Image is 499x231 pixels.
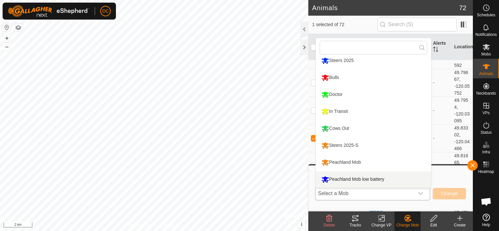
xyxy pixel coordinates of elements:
[316,137,431,154] li: Steers 2025-S
[388,34,409,60] th: Last Updated
[475,33,497,37] span: Notifications
[320,174,386,185] div: Peachland Mob low battery
[476,192,496,211] div: Open chat
[161,223,180,228] a: Contact Us
[459,3,466,13] span: 72
[312,21,378,28] span: 1 selected of 72
[452,69,473,97] td: 49.79667, -120.05752
[477,13,495,17] span: Schedules
[316,86,431,103] li: Doctor
[409,34,430,60] th: Battery
[452,34,473,60] th: Location
[316,69,431,86] li: Bulls
[316,53,431,69] li: Steers 2025
[482,223,490,227] span: Help
[342,222,368,228] div: Tracks
[452,124,473,152] td: 49.83302, -120.04466
[320,89,344,100] div: Doctor
[482,150,490,154] span: Infra
[320,123,351,134] div: Cows Out
[3,34,11,42] button: +
[316,154,431,171] li: Peachland Mob
[421,222,447,228] div: Edit
[316,120,431,137] li: Cows Out
[14,24,22,32] button: Map Layers
[3,43,11,51] button: –
[482,111,490,115] span: VPs
[345,34,366,60] th: Mob
[320,140,360,151] div: Steers 2025-S
[478,170,494,174] span: Heatmap
[320,157,362,168] div: Peachland Mob
[301,222,302,227] span: i
[430,97,452,124] td: -
[430,34,452,60] th: Alerts
[368,222,394,228] div: Change VP
[312,4,459,12] h2: Animals
[433,188,466,199] button: Change
[324,223,335,227] span: Delete
[430,152,452,180] td: -
[315,187,414,200] span: Select a Mob
[452,97,473,124] td: 49.7954, -120.03095
[394,222,421,228] div: Change Mob
[433,48,438,53] p-sorticon: Activate to sort
[102,8,109,15] span: DC
[3,23,11,31] button: Reset Map
[479,72,493,76] span: Animals
[414,187,427,200] div: dropdown trigger
[430,124,452,152] td: -
[320,72,341,83] div: Bulls
[447,222,473,228] div: Create
[473,211,499,229] a: Help
[452,152,473,180] td: 49.81665, -119.99754
[324,34,345,60] th: Animal
[481,52,491,56] span: Mobs
[128,223,153,228] a: Privacy Policy
[316,19,431,188] ul: Option List
[476,91,496,95] span: Neckbands
[298,221,305,228] button: i
[320,55,356,66] div: Steers 2025
[378,18,457,31] input: Search (S)
[441,191,458,196] span: Change
[430,69,452,97] td: -
[320,106,350,117] div: In Transit
[480,131,491,134] span: Status
[366,34,388,60] th: VP
[316,171,431,188] li: Peachland Mob low battery
[316,103,431,120] li: In Transit
[8,5,89,17] img: Gallagher Logo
